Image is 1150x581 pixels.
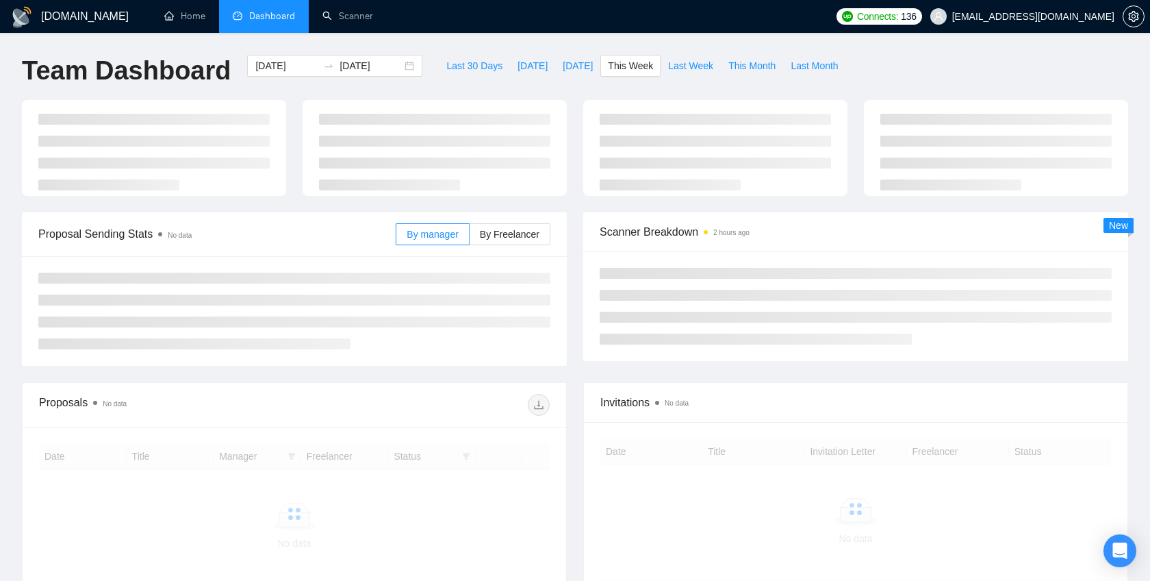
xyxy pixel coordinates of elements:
span: By manager [407,229,458,240]
span: 136 [901,9,916,24]
span: to [323,60,334,71]
img: logo [11,6,33,28]
span: Last Month [791,58,838,73]
span: Proposal Sending Stats [38,225,396,243]
a: setting [1123,11,1145,22]
button: setting [1123,5,1145,27]
a: homeHome [164,10,205,22]
span: dashboard [233,11,242,21]
button: This Month [721,55,783,77]
span: swap-right [323,60,334,71]
img: upwork-logo.png [842,11,853,22]
span: Dashboard [249,10,295,22]
span: No data [665,399,689,407]
button: This Week [600,55,661,77]
input: Start date [255,58,318,73]
button: [DATE] [555,55,600,77]
span: This Month [728,58,776,73]
span: Last Week [668,58,713,73]
span: Invitations [600,394,1111,411]
span: By Freelancer [480,229,539,240]
span: [DATE] [563,58,593,73]
span: user [934,12,943,21]
time: 2 hours ago [713,229,750,236]
h1: Team Dashboard [22,55,231,87]
div: Proposals [39,394,294,416]
span: Connects: [857,9,898,24]
span: Scanner Breakdown [600,223,1112,240]
div: Open Intercom Messenger [1103,534,1136,567]
button: Last Week [661,55,721,77]
button: Last Month [783,55,845,77]
span: New [1109,220,1128,231]
a: searchScanner [322,10,373,22]
span: No data [168,232,192,239]
span: setting [1123,11,1144,22]
input: End date [340,58,402,73]
span: Last 30 Days [446,58,502,73]
button: [DATE] [510,55,555,77]
span: This Week [608,58,653,73]
span: No data [103,400,127,408]
span: [DATE] [517,58,548,73]
button: Last 30 Days [439,55,510,77]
